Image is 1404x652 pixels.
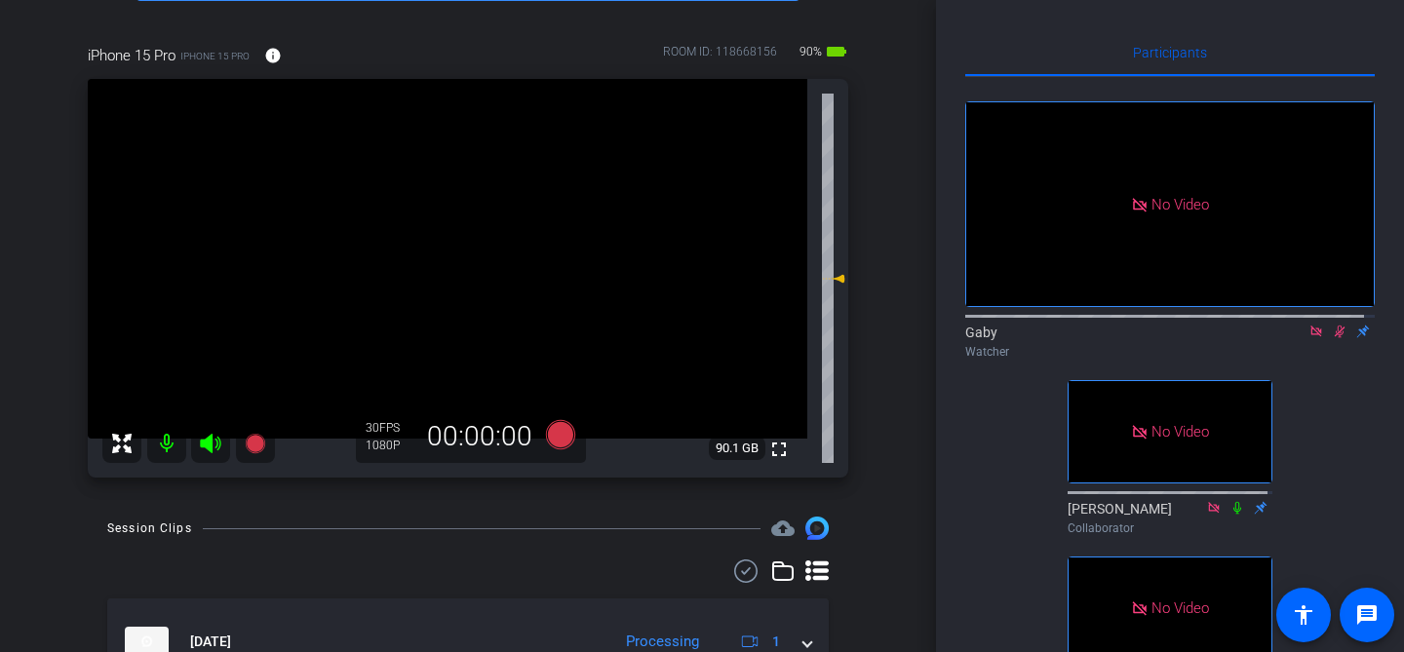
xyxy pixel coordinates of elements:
span: No Video [1151,598,1209,616]
span: 90.1 GB [709,437,765,460]
div: Gaby [965,323,1375,361]
span: 1 [772,632,780,652]
mat-icon: fullscreen [767,438,791,461]
div: 30 [366,420,414,436]
div: Watcher [965,343,1375,361]
span: FPS [379,421,400,435]
span: [DATE] [190,632,231,652]
img: Session clips [805,517,829,540]
div: 1080P [366,438,414,453]
div: ROOM ID: 118668156 [663,43,777,71]
div: [PERSON_NAME] [1068,499,1272,537]
mat-icon: 0 dB [822,267,845,290]
span: iPhone 15 Pro [88,45,175,66]
mat-icon: accessibility [1292,603,1315,627]
mat-icon: info [264,47,282,64]
span: 90% [797,36,825,67]
div: 00:00:00 [414,420,545,453]
mat-icon: battery_std [825,40,848,63]
mat-icon: message [1355,603,1379,627]
span: Destinations for your clips [771,517,795,540]
mat-icon: cloud_upload [771,517,795,540]
div: Collaborator [1068,519,1272,537]
div: Session Clips [107,518,192,538]
span: No Video [1151,423,1209,441]
span: No Video [1151,195,1209,212]
span: iPhone 15 Pro [180,49,250,63]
